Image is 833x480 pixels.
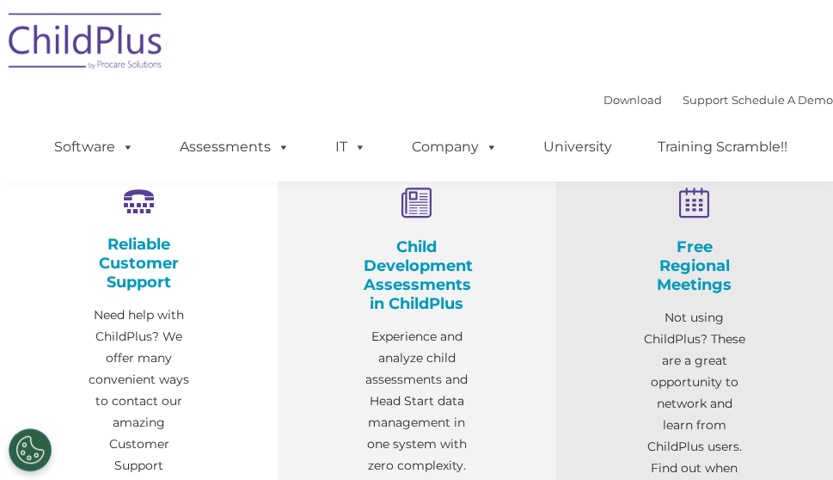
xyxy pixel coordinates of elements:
a: Training Scramble!! [640,130,805,164]
a: University [526,130,629,164]
a: Download [603,93,662,107]
a: IT [318,130,383,164]
a: Schedule A Demo [732,93,833,107]
button: Cookies Settings [9,428,52,471]
h4: Child Development Assessments in ChildPlus [364,237,469,313]
a: Support [683,93,728,107]
h4: Reliable Customer Support [86,235,192,292]
a: Software [37,130,151,164]
font: | [603,93,833,107]
h4: Free Regional Meetings [641,237,747,294]
a: Company [395,130,515,164]
a: Assessments [162,130,307,164]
